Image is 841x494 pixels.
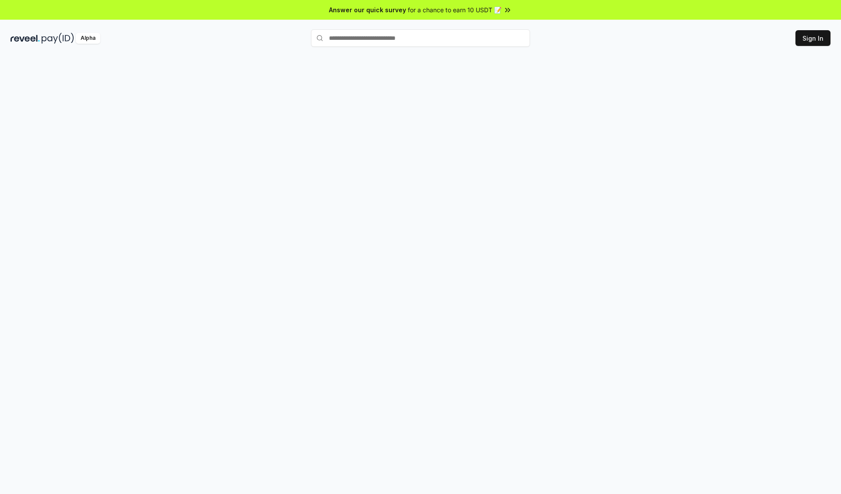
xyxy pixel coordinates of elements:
img: pay_id [42,33,74,44]
span: for a chance to earn 10 USDT 📝 [408,5,502,14]
div: Alpha [76,33,100,44]
button: Sign In [795,30,830,46]
span: Answer our quick survey [329,5,406,14]
img: reveel_dark [11,33,40,44]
